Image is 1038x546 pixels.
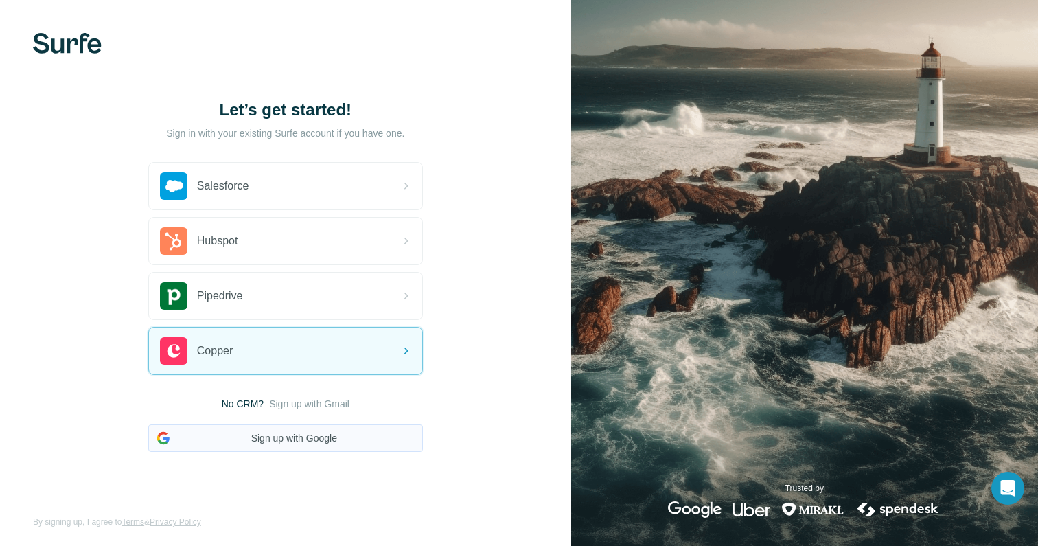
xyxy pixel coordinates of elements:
[733,501,770,518] img: uber's logo
[991,472,1024,505] div: Open Intercom Messenger
[668,501,722,518] img: google's logo
[781,501,844,518] img: mirakl's logo
[33,516,201,528] span: By signing up, I agree to &
[855,501,941,518] img: spendesk's logo
[197,288,243,304] span: Pipedrive
[197,178,249,194] span: Salesforce
[33,33,102,54] img: Surfe's logo
[160,282,187,310] img: pipedrive's logo
[785,482,824,494] p: Trusted by
[160,337,187,365] img: copper's logo
[148,99,423,121] h1: Let’s get started!
[148,424,423,452] button: Sign up with Google
[166,126,404,140] p: Sign in with your existing Surfe account if you have one.
[150,517,201,527] a: Privacy Policy
[197,343,233,359] span: Copper
[269,397,349,411] button: Sign up with Gmail
[222,397,264,411] span: No CRM?
[160,172,187,200] img: salesforce's logo
[197,233,238,249] span: Hubspot
[122,517,144,527] a: Terms
[160,227,187,255] img: hubspot's logo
